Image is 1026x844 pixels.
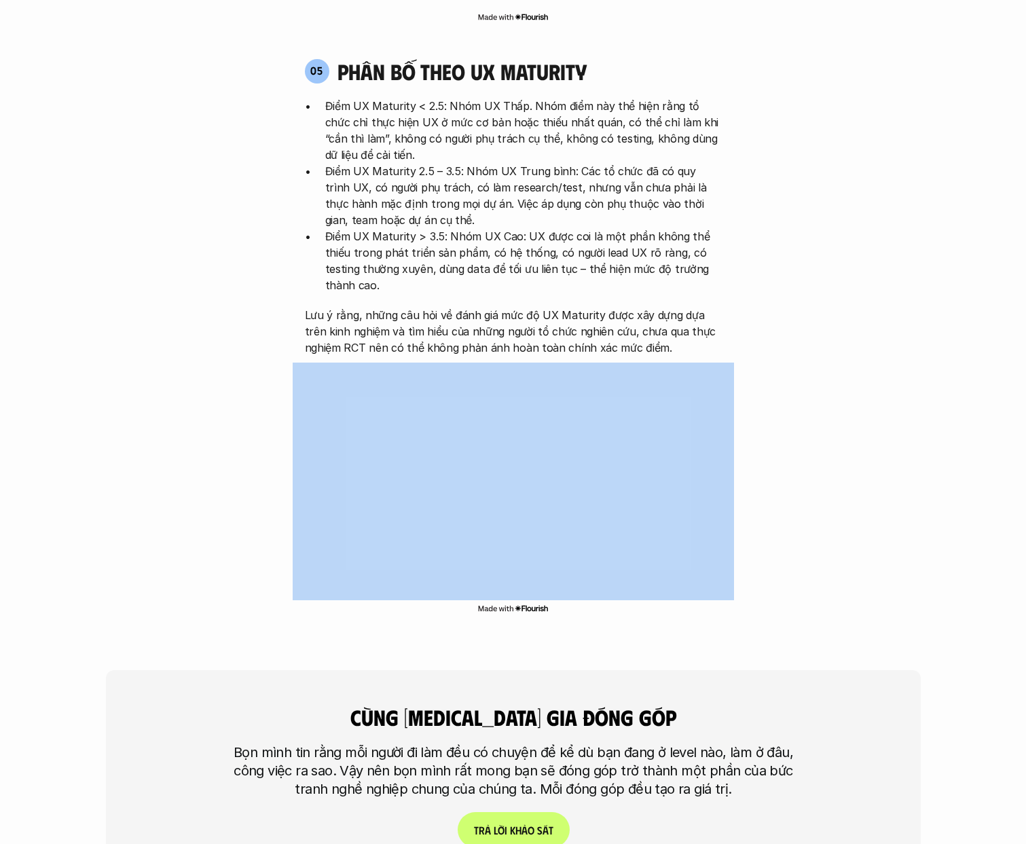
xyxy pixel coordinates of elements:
[310,65,323,76] p: 05
[509,824,515,837] span: k
[515,824,521,837] span: h
[497,824,504,837] span: ờ
[477,603,549,614] img: Made with Flourish
[478,824,484,837] span: r
[325,98,722,163] p: Điểm UX Maturity < 2.5: Nhóm UX Thấp. Nhóm điểm này thể hiện rằng tổ chức chỉ thực hiện UX ở mức ...
[293,704,734,730] h4: cùng [MEDICAL_DATA] gia đóng góp
[527,824,534,837] span: o
[477,12,549,22] img: Made with Flourish
[521,824,527,837] span: ả
[325,163,722,228] p: Điểm UX Maturity 2.5 – 3.5: Nhóm UX Trung bình: Các tổ chức đã có quy trình UX, có người phụ trác...
[225,744,802,799] p: Bọn mình tin rằng mỗi người đi làm đều có chuyện để kể dù bạn đang ở level nào, làm ở đâu, công v...
[484,824,490,837] span: ả
[473,824,478,837] span: T
[337,58,587,84] h4: phân bố theo ux maturity
[493,824,497,837] span: l
[305,307,722,356] p: Lưu ý rằng, những câu hỏi về đánh giá mức độ UX Maturity được xây dựng dựa trên kinh nghiệm và tì...
[542,824,548,837] span: á
[536,824,542,837] span: s
[325,228,722,293] p: Điểm UX Maturity > 3.5: Nhóm UX Cao: UX được coi là một phần không thể thiếu trong phát triển sản...
[504,824,507,837] span: i
[548,824,553,837] span: t
[293,363,734,600] iframe: Interactive or visual content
